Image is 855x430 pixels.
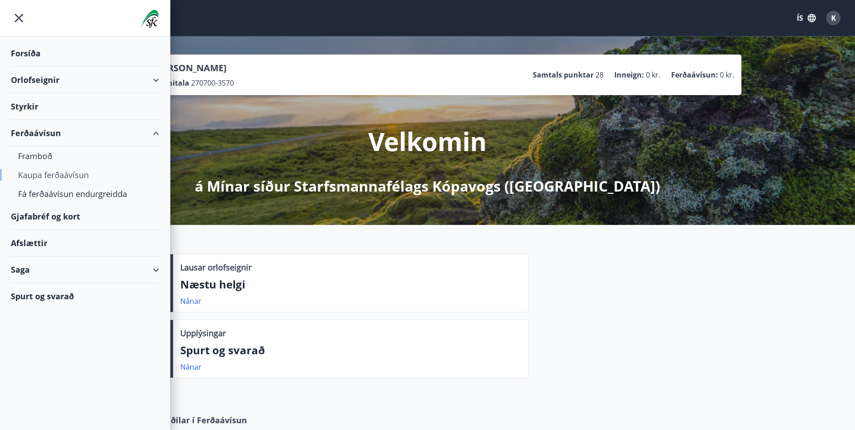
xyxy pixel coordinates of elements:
span: 0 kr. [646,70,660,80]
div: Framboð [18,146,152,165]
button: ÍS [792,10,821,26]
div: Forsíða [11,40,159,67]
p: Lausar orlofseignir [180,261,251,273]
div: Gjafabréf og kort [11,203,159,230]
div: Styrkir [11,93,159,120]
div: Fá ferðaávísun endurgreidda [18,184,152,203]
span: 270700-3570 [191,78,234,88]
span: K [831,13,836,23]
p: Kennitala [154,78,189,88]
div: Orlofseignir [11,67,159,93]
div: Ferðaávísun [11,120,159,146]
span: 0 kr. [720,70,734,80]
p: á Mínar síður Starfsmannafélags Kópavogs ([GEOGRAPHIC_DATA]) [195,176,660,196]
p: Samtals punktar [533,70,594,80]
button: K [823,7,844,29]
a: Nánar [180,362,201,372]
p: Ferðaávísun : [671,70,718,80]
button: menu [11,10,27,26]
p: Upplýsingar [180,327,226,339]
div: Afslættir [11,230,159,256]
div: Spurt og svarað [11,283,159,309]
p: Velkomin [368,124,487,158]
p: Spurt og svarað [180,343,521,358]
div: Saga [11,256,159,283]
img: union_logo [141,10,159,28]
span: 28 [595,70,604,80]
a: Nánar [180,296,201,306]
p: [PERSON_NAME] [154,62,234,74]
p: Næstu helgi [180,277,521,292]
span: Samstarfsaðilar í Ferðaávísun [125,414,247,426]
p: Inneign : [614,70,644,80]
div: Kaupa ferðaávísun [18,165,152,184]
